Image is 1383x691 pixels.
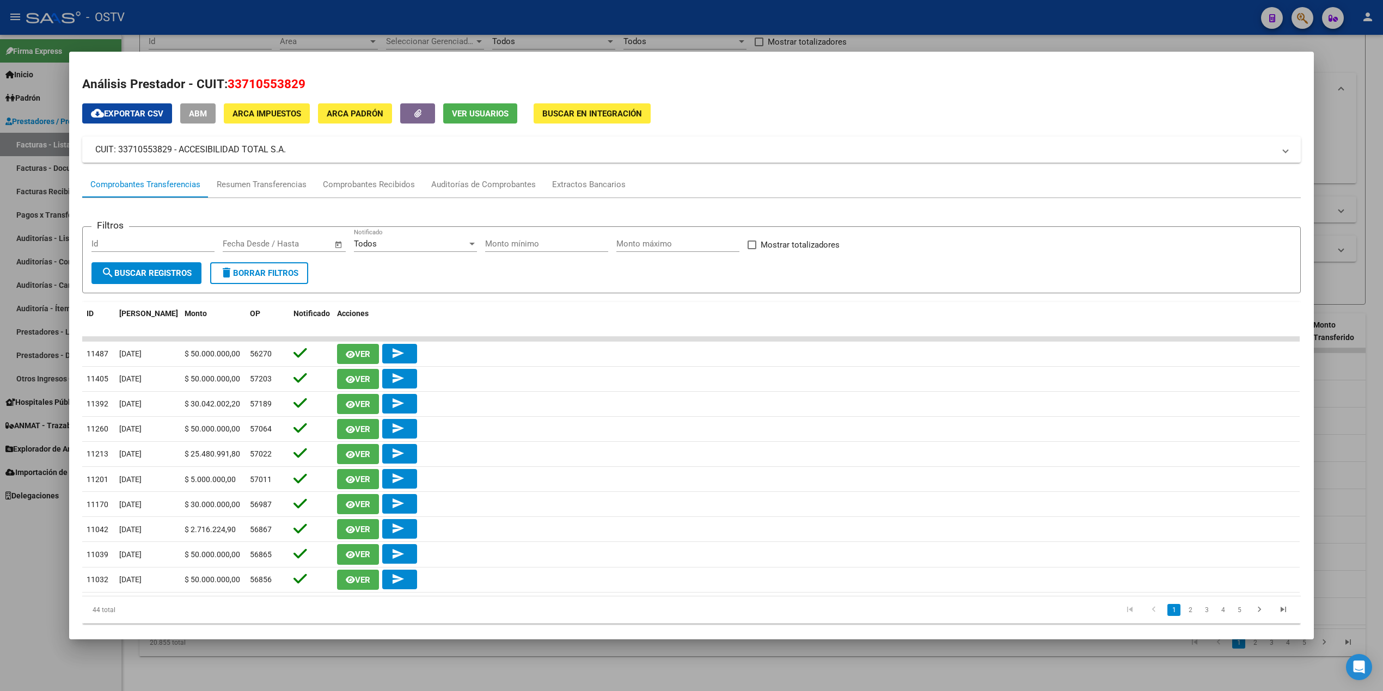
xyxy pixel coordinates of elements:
[391,397,405,410] mat-icon: send
[250,309,260,318] span: OP
[355,550,370,560] span: Ver
[250,475,272,484] span: 57011
[119,309,178,318] span: [PERSON_NAME]
[87,349,108,358] span: 11487
[391,447,405,460] mat-icon: send
[1273,604,1294,616] a: go to last page
[337,570,379,590] button: Ver
[1166,601,1182,619] li: page 1
[82,103,172,124] button: Exportar CSV
[119,424,142,433] span: [DATE]
[542,109,642,119] span: Buscar en Integración
[87,309,94,318] span: ID
[250,449,272,458] span: 57022
[250,550,272,559] span: 56865
[250,349,272,358] span: 56270
[119,550,142,559] span: [DATE]
[1184,604,1197,616] a: 2
[337,544,379,564] button: Ver
[355,424,370,434] span: Ver
[1231,601,1247,619] li: page 5
[391,472,405,485] mat-icon: send
[82,75,1301,94] h2: Análisis Prestador - CUIT:
[87,525,108,534] span: 11042
[1233,604,1246,616] a: 5
[1198,601,1215,619] li: page 3
[337,469,379,489] button: Ver
[87,399,108,408] span: 11392
[180,302,246,338] datatable-header-cell: Monto
[355,449,370,459] span: Ver
[337,419,379,439] button: Ver
[1216,604,1229,616] a: 4
[87,575,108,584] span: 11032
[119,575,142,584] span: [DATE]
[223,239,267,249] input: Fecha inicio
[355,349,370,359] span: Ver
[391,547,405,560] mat-icon: send
[246,302,289,338] datatable-header-cell: OP
[391,372,405,385] mat-icon: send
[354,239,377,249] span: Todos
[1215,601,1231,619] li: page 4
[277,239,329,249] input: Fecha fin
[87,424,108,433] span: 11260
[119,399,142,408] span: [DATE]
[327,109,383,119] span: ARCA Padrón
[534,103,651,124] button: Buscar en Integración
[91,109,163,119] span: Exportar CSV
[185,449,240,458] span: $ 25.480.991,80
[337,369,379,389] button: Ver
[119,475,142,484] span: [DATE]
[250,525,272,534] span: 56867
[87,374,108,383] span: 11405
[391,497,405,510] mat-icon: send
[391,572,405,585] mat-icon: send
[250,424,272,433] span: 57064
[1167,604,1180,616] a: 1
[1182,601,1198,619] li: page 2
[95,143,1275,156] mat-panel-title: CUIT: 33710553829 - ACCESIBILIDAD TOTAL S.A.
[82,137,1301,163] mat-expansion-panel-header: CUIT: 33710553829 - ACCESIBILIDAD TOTAL S.A.
[323,178,415,191] div: Comprobantes Recibidos
[189,109,207,119] span: ABM
[101,266,114,279] mat-icon: search
[250,575,272,584] span: 56856
[333,238,345,251] button: Open calendar
[185,475,236,484] span: $ 5.000.000,00
[391,422,405,435] mat-icon: send
[101,268,192,278] span: Buscar Registros
[391,347,405,360] mat-icon: send
[761,238,840,251] span: Mostrar totalizadores
[337,394,379,414] button: Ver
[337,519,379,539] button: Ver
[224,103,310,124] button: ARCA Impuestos
[185,575,240,584] span: $ 50.000.000,00
[180,103,216,124] button: ABM
[119,500,142,509] span: [DATE]
[119,449,142,458] span: [DATE]
[91,262,201,284] button: Buscar Registros
[91,218,129,232] h3: Filtros
[220,266,233,279] mat-icon: delete
[250,500,272,509] span: 56987
[1119,604,1140,616] a: go to first page
[185,525,236,534] span: $ 2.716.224,90
[185,500,240,509] span: $ 30.000.000,00
[82,302,115,338] datatable-header-cell: ID
[355,399,370,409] span: Ver
[115,302,180,338] datatable-header-cell: Fecha T.
[1249,604,1270,616] a: go to next page
[87,475,108,484] span: 11201
[337,494,379,514] button: Ver
[185,309,207,318] span: Monto
[228,77,305,91] span: 33710553829
[431,178,536,191] div: Auditorías de Comprobantes
[337,309,369,318] span: Acciones
[337,444,379,464] button: Ver
[318,103,392,124] button: ARCA Padrón
[87,550,108,559] span: 11039
[1200,604,1213,616] a: 3
[87,449,108,458] span: 11213
[210,262,308,284] button: Borrar Filtros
